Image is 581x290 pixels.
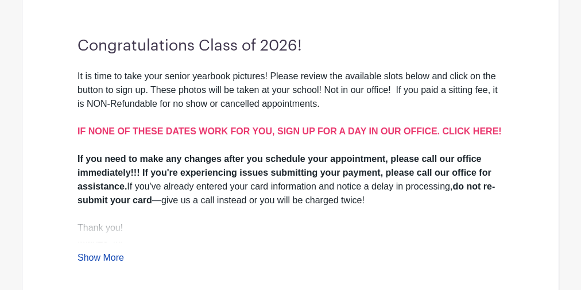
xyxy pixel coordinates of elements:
[78,235,503,262] div: Images, Inc.
[78,152,503,207] div: If you've already entered your card information and notice a delay in processing, —give us a call...
[78,37,503,55] h3: Congratulations Class of 2026!
[78,154,491,191] strong: If you need to make any changes after you schedule your appointment, please call our office immed...
[78,126,501,136] a: IF NONE OF THESE DATES WORK FOR YOU, SIGN UP FOR A DAY IN OUR OFFICE. CLICK HERE!
[78,69,503,152] div: It is time to take your senior yearbook pictures! Please review the available slots below and cli...
[78,221,503,235] div: Thank you!
[78,181,495,205] strong: do not re-submit your card
[78,253,124,267] a: Show More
